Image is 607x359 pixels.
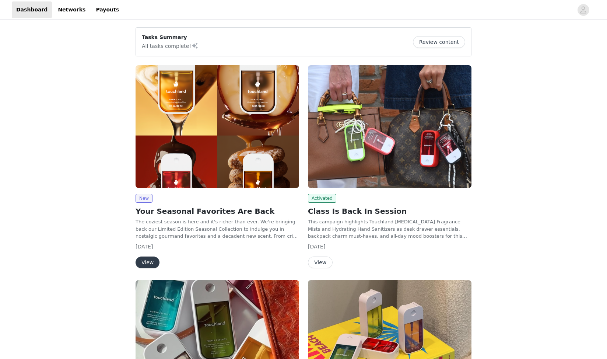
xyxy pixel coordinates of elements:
[308,65,471,188] img: Touchland
[308,260,333,265] a: View
[53,1,90,18] a: Networks
[136,257,159,268] button: View
[136,244,153,250] span: [DATE]
[142,34,199,41] p: Tasks Summary
[91,1,123,18] a: Payouts
[136,194,152,203] span: New
[136,206,299,217] h2: Your Seasonal Favorites Are Back
[308,206,471,217] h2: Class Is Back In Session
[136,65,299,188] img: Touchland
[308,218,471,240] p: This campaign highlights Touchland [MEDICAL_DATA] Fragrance Mists and Hydrating Hand Sanitizers a...
[580,4,587,16] div: avatar
[136,260,159,265] a: View
[136,218,299,240] p: The coziest season is here and it's richer than ever. We're bringing back our Limited Edition Sea...
[12,1,52,18] a: Dashboard
[308,194,336,203] span: Activated
[413,36,465,48] button: Review content
[308,244,325,250] span: [DATE]
[308,257,333,268] button: View
[142,41,199,50] p: All tasks complete!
